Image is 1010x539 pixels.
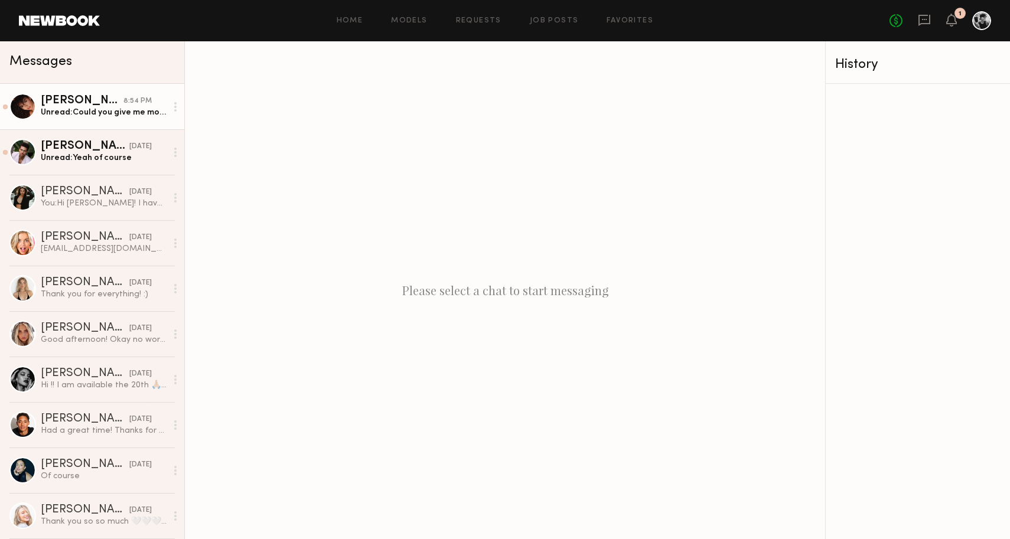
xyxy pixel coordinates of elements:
div: You: Hi [PERSON_NAME]! I have a client that is interested in working with you, for a full day sho... [41,198,167,209]
div: [PERSON_NAME] [41,459,129,471]
div: [PERSON_NAME] [41,413,129,425]
div: Had a great time! Thanks for having me! [41,425,167,436]
div: Of course [41,471,167,482]
div: Unread: Could you give me more information about the work? Location, rate, what will the mood be ... [41,107,167,118]
a: Job Posts [530,17,579,25]
a: Requests [456,17,501,25]
a: Models [391,17,427,25]
div: Thank you so so much 🤍🤍🤍🙏🏼 [41,516,167,527]
div: [PERSON_NAME] [41,186,129,198]
div: [DATE] [129,323,152,334]
div: [DATE] [129,141,152,152]
div: Thank you for everything! :) [41,289,167,300]
div: [DATE] [129,414,152,425]
div: [PERSON_NAME] [41,504,129,516]
div: Good afternoon! Okay no worries thank you so much for letting me know! I would love to work toget... [41,334,167,345]
div: [DATE] [129,232,152,243]
div: [PERSON_NAME] [41,141,129,152]
div: 1 [959,11,962,17]
div: Please select a chat to start messaging [185,41,825,539]
span: Messages [9,55,72,68]
div: [PERSON_NAME] [41,322,129,334]
div: [DATE] [129,505,152,516]
div: Hi !! I am available the 20th 🙏🏼💫 [41,380,167,391]
div: [DATE] [129,368,152,380]
div: [DATE] [129,277,152,289]
a: Favorites [607,17,653,25]
div: Unread: Yeah of course [41,152,167,164]
div: [PERSON_NAME] [41,231,129,243]
div: [PERSON_NAME] [41,95,123,107]
div: 8:54 PM [123,96,152,107]
div: History [835,58,1001,71]
div: [DATE] [129,187,152,198]
div: [PERSON_NAME] [41,368,129,380]
div: [EMAIL_ADDRESS][DOMAIN_NAME] [41,243,167,254]
div: [DATE] [129,459,152,471]
div: [PERSON_NAME] [41,277,129,289]
a: Home [337,17,363,25]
